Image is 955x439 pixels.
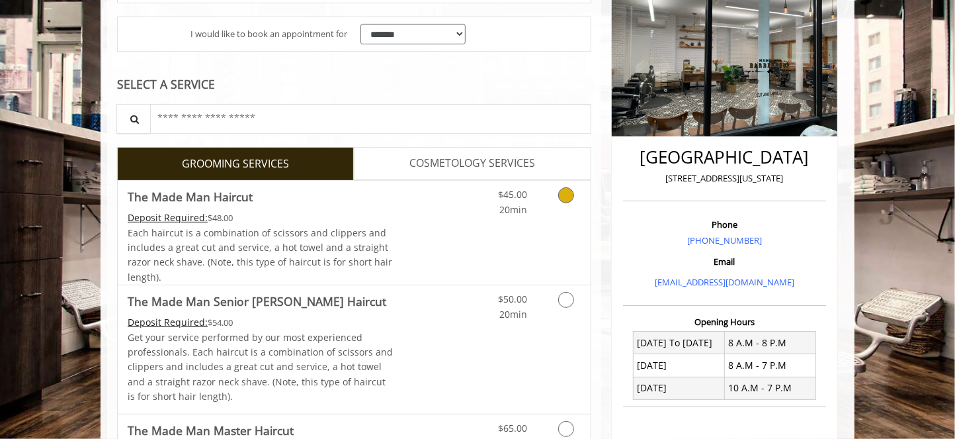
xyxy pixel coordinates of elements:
span: I would like to book an appointment for [190,27,347,41]
p: [STREET_ADDRESS][US_STATE] [626,171,823,185]
span: Each haircut is a combination of scissors and clippers and includes a great cut and service, a ho... [128,226,392,283]
h3: Email [626,257,823,266]
b: The Made Man Haircut [128,187,253,206]
a: [EMAIL_ADDRESS][DOMAIN_NAME] [655,276,794,288]
span: This service needs some Advance to be paid before we block your appointment [128,211,208,224]
span: $65.00 [498,422,527,434]
td: 8 A.M - 7 P.M [724,354,815,377]
span: COSMETOLOGY SERVICES [409,155,535,172]
p: Get your service performed by our most experienced professionals. Each haircut is a combination o... [128,330,394,405]
h3: Phone [626,220,823,229]
span: 20min [499,203,527,216]
td: [DATE] [634,377,725,399]
td: 10 A.M - 7 P.M [724,377,815,399]
span: 20min [499,308,527,320]
div: $54.00 [128,315,394,330]
td: [DATE] To [DATE] [634,332,725,354]
span: This service needs some Advance to be paid before we block your appointment [128,316,208,328]
h3: Opening Hours [623,317,826,326]
div: SELECT A SERVICE [117,78,591,91]
span: $45.00 [498,188,527,201]
span: $50.00 [498,293,527,305]
div: $48.00 [128,211,394,225]
span: GROOMING SERVICES [182,156,289,173]
h2: [GEOGRAPHIC_DATA] [626,148,823,167]
td: 8 A.M - 8 P.M [724,332,815,354]
b: The Made Man Senior [PERSON_NAME] Haircut [128,292,386,311]
td: [DATE] [634,354,725,377]
a: [PHONE_NUMBER] [687,234,762,246]
button: Service Search [116,104,151,134]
